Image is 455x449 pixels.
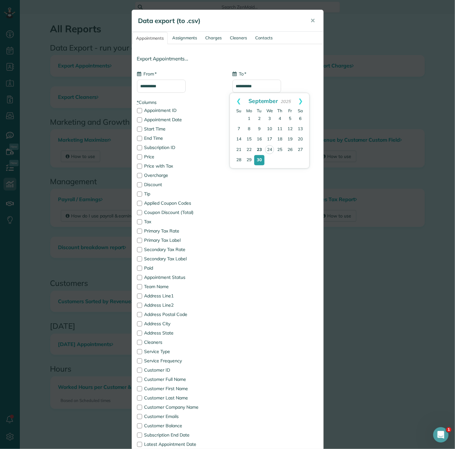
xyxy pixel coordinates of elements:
label: From [137,71,157,77]
a: 4 [275,114,285,124]
label: Appointment Date [137,117,223,122]
a: 7 [234,124,244,134]
label: Service Frequency [137,358,223,363]
a: 20 [295,134,305,145]
h5: Data export (to .csv) [138,16,302,25]
a: 18 [275,134,285,145]
a: 8 [244,124,254,134]
label: Customer ID [137,368,223,372]
label: Address City [137,321,223,326]
label: Primary Tax Label [137,238,223,242]
label: Appointment Status [137,275,223,280]
label: Address Line2 [137,303,223,307]
span: ✕ [311,17,315,24]
span: Saturday [298,108,303,113]
a: Next [292,93,309,109]
label: Subscription ID [137,145,223,150]
label: Tax [137,219,223,224]
a: 13 [295,124,305,134]
a: 24 [265,145,274,154]
a: 15 [244,134,254,145]
a: 25 [275,145,285,155]
label: Team Name [137,284,223,289]
label: Customer Last Name [137,396,223,400]
a: 23 [254,145,264,155]
label: Paid [137,266,223,270]
a: Contacts [251,32,276,44]
label: Latest Appointment Date [137,442,223,446]
a: 6 [295,114,305,124]
a: Charges [202,32,226,44]
a: 9 [254,124,264,134]
a: 11 [275,124,285,134]
label: Appointment ID [137,108,223,113]
span: Sunday [236,108,241,113]
a: 12 [285,124,295,134]
label: Customer First Name [137,386,223,391]
span: Wednesday [266,108,273,113]
a: 1 [244,114,254,124]
span: Monday [246,108,252,113]
a: 16 [254,134,264,145]
label: Customer Emails [137,414,223,419]
label: Start Time [137,127,223,131]
label: Customer Company Name [137,405,223,409]
label: Discount [137,182,223,187]
label: To [232,71,247,77]
label: Primary Tax Rate [137,229,223,233]
a: 30 [254,155,264,165]
a: 5 [285,114,295,124]
label: Secondary Tax Rate [137,247,223,252]
a: Prev [230,93,248,109]
span: 2025 [281,99,291,104]
label: End Time [137,136,223,140]
label: Customer Full Name [137,377,223,382]
a: Appointments [132,32,168,44]
label: Address Line1 [137,294,223,298]
label: Secondary Tax Label [137,256,223,261]
a: 14 [234,134,244,145]
a: 26 [285,145,295,155]
label: Coupon Discount (Total) [137,210,223,215]
label: Address State [137,331,223,335]
a: 10 [264,124,275,134]
label: Applied Coupon Codes [137,201,223,205]
a: Cleaners [226,32,251,44]
label: Cleaners [137,340,223,344]
label: Address Postal Code [137,312,223,317]
h4: Export Appointments... [137,56,318,61]
iframe: Intercom live chat [433,427,449,443]
label: Service Type [137,349,223,354]
label: Customer Balance [137,423,223,428]
span: September [248,97,278,104]
label: Price [137,154,223,159]
span: Thursday [277,108,282,113]
span: Friday [288,108,292,113]
label: Subscription End Date [137,433,223,437]
label: Price with Tax [137,164,223,168]
a: 2 [254,114,264,124]
a: 17 [264,134,275,145]
a: 27 [295,145,305,155]
a: 21 [234,145,244,155]
label: Tip [137,192,223,196]
span: 1 [446,427,451,432]
a: Assignments [168,32,201,44]
label: Columns [137,99,223,106]
a: 19 [285,134,295,145]
a: 22 [244,145,254,155]
a: 28 [234,155,244,165]
a: 3 [264,114,275,124]
label: Overcharge [137,173,223,177]
span: Tuesday [257,108,262,113]
a: 29 [244,155,254,165]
